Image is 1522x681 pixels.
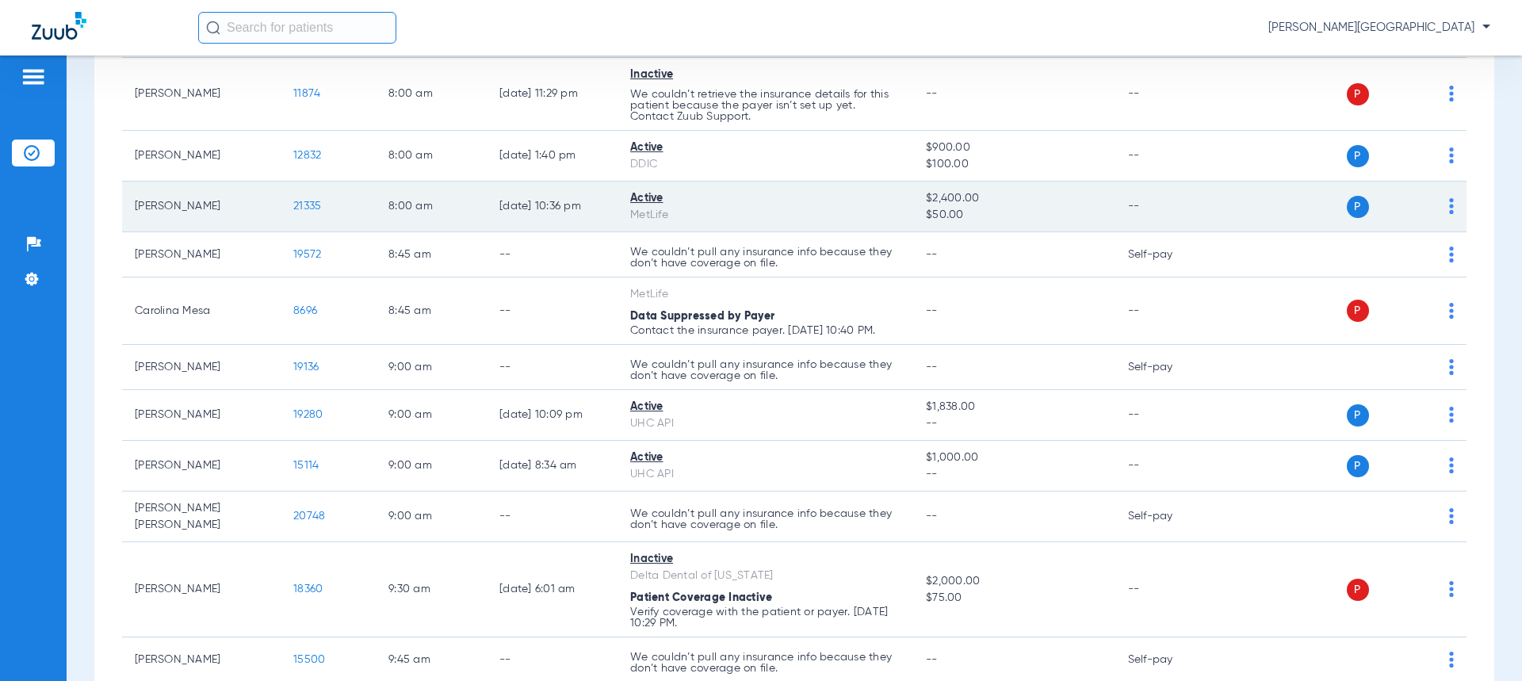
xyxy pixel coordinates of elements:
[1347,404,1369,427] span: P
[122,345,281,390] td: [PERSON_NAME]
[630,67,901,83] div: Inactive
[926,415,1102,432] span: --
[487,232,618,277] td: --
[293,201,321,212] span: 21335
[926,140,1102,156] span: $900.00
[1449,407,1454,423] img: group-dot-blue.svg
[1449,303,1454,319] img: group-dot-blue.svg
[293,583,323,595] span: 18360
[630,551,901,568] div: Inactive
[1115,345,1222,390] td: Self-pay
[1443,605,1522,681] iframe: Chat Widget
[630,359,901,381] p: We couldn’t pull any insurance info because they don’t have coverage on file.
[122,390,281,441] td: [PERSON_NAME]
[487,131,618,182] td: [DATE] 1:40 PM
[1268,20,1490,36] span: [PERSON_NAME][GEOGRAPHIC_DATA]
[630,652,901,674] p: We couldn’t pull any insurance info because they don’t have coverage on file.
[1115,131,1222,182] td: --
[293,460,319,471] span: 15114
[487,441,618,492] td: [DATE] 8:34 AM
[122,58,281,131] td: [PERSON_NAME]
[487,58,618,131] td: [DATE] 11:29 PM
[926,156,1102,173] span: $100.00
[630,311,774,322] span: Data Suppressed by Payer
[1347,579,1369,601] span: P
[376,441,487,492] td: 9:00 AM
[487,390,618,441] td: [DATE] 10:09 PM
[293,150,321,161] span: 12832
[1449,147,1454,163] img: group-dot-blue.svg
[630,415,901,432] div: UHC API
[630,568,901,584] div: Delta Dental of [US_STATE]
[293,654,325,665] span: 15500
[376,58,487,131] td: 8:00 AM
[630,247,901,269] p: We couldn’t pull any insurance info because they don’t have coverage on file.
[1449,198,1454,214] img: group-dot-blue.svg
[630,450,901,466] div: Active
[293,305,317,316] span: 8696
[926,190,1102,207] span: $2,400.00
[1449,86,1454,101] img: group-dot-blue.svg
[122,182,281,232] td: [PERSON_NAME]
[376,390,487,441] td: 9:00 AM
[1449,457,1454,473] img: group-dot-blue.svg
[630,399,901,415] div: Active
[926,399,1102,415] span: $1,838.00
[376,542,487,637] td: 9:30 AM
[630,592,772,603] span: Patient Coverage Inactive
[630,190,901,207] div: Active
[206,21,220,35] img: Search Icon
[630,140,901,156] div: Active
[293,362,319,373] span: 19136
[21,67,46,86] img: hamburger-icon
[630,325,901,336] p: Contact the insurance payer. [DATE] 10:40 PM.
[487,345,618,390] td: --
[926,511,938,522] span: --
[293,88,320,99] span: 11874
[487,277,618,345] td: --
[376,492,487,542] td: 9:00 AM
[198,12,396,44] input: Search for patients
[926,305,938,316] span: --
[293,409,323,420] span: 19280
[487,492,618,542] td: --
[1115,390,1222,441] td: --
[926,207,1102,224] span: $50.00
[1347,196,1369,218] span: P
[630,286,901,303] div: MetLife
[376,232,487,277] td: 8:45 AM
[926,88,938,99] span: --
[1115,542,1222,637] td: --
[630,606,901,629] p: Verify coverage with the patient or payer. [DATE] 10:29 PM.
[1115,58,1222,131] td: --
[926,249,938,260] span: --
[122,277,281,345] td: Carolina Mesa
[630,508,901,530] p: We couldn’t pull any insurance info because they don’t have coverage on file.
[32,12,86,40] img: Zuub Logo
[926,450,1102,466] span: $1,000.00
[1449,359,1454,375] img: group-dot-blue.svg
[1115,492,1222,542] td: Self-pay
[122,232,281,277] td: [PERSON_NAME]
[487,182,618,232] td: [DATE] 10:36 PM
[1347,455,1369,477] span: P
[926,590,1102,606] span: $75.00
[1449,581,1454,597] img: group-dot-blue.svg
[487,542,618,637] td: [DATE] 6:01 AM
[1115,232,1222,277] td: Self-pay
[926,654,938,665] span: --
[1347,145,1369,167] span: P
[1347,83,1369,105] span: P
[630,207,901,224] div: MetLife
[926,466,1102,483] span: --
[293,249,321,260] span: 19572
[630,156,901,173] div: DDIC
[1115,277,1222,345] td: --
[122,492,281,542] td: [PERSON_NAME] [PERSON_NAME]
[1115,441,1222,492] td: --
[376,182,487,232] td: 8:00 AM
[122,542,281,637] td: [PERSON_NAME]
[376,345,487,390] td: 9:00 AM
[926,362,938,373] span: --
